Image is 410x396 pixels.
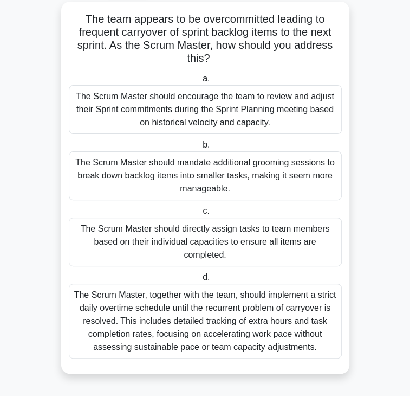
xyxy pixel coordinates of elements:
[203,74,210,83] span: a.
[203,206,210,215] span: c.
[68,12,343,66] h5: The team appears to be overcommitted leading to frequent carryover of sprint backlog items to the...
[203,272,210,282] span: d.
[69,284,342,359] div: The Scrum Master, together with the team, should implement a strict daily overtime schedule until...
[69,151,342,200] div: The Scrum Master should mandate additional grooming sessions to break down backlog items into sma...
[69,85,342,134] div: The Scrum Master should encourage the team to review and adjust their Sprint commitments during t...
[69,218,342,266] div: The Scrum Master should directly assign tasks to team members based on their individual capacitie...
[203,140,210,149] span: b.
